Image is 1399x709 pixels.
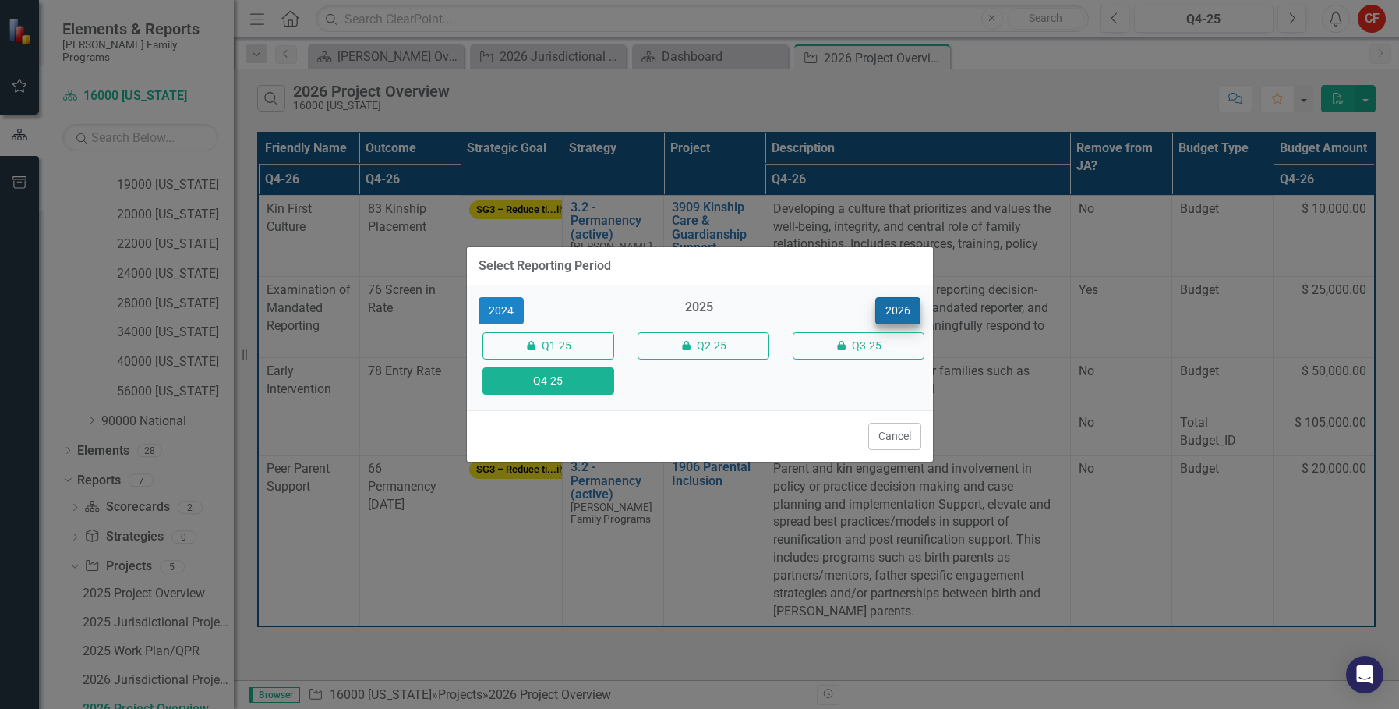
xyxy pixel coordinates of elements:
div: Open Intercom Messenger [1346,656,1383,693]
div: Select Reporting Period [479,259,611,273]
button: Q2-25 [638,332,769,360]
div: 2025 [634,299,765,324]
button: 2026 [875,297,920,324]
button: 2024 [479,297,524,324]
button: Q4-25 [482,367,614,395]
button: Cancel [868,423,921,450]
button: Q3-25 [793,332,924,360]
button: Q1-25 [482,332,614,360]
